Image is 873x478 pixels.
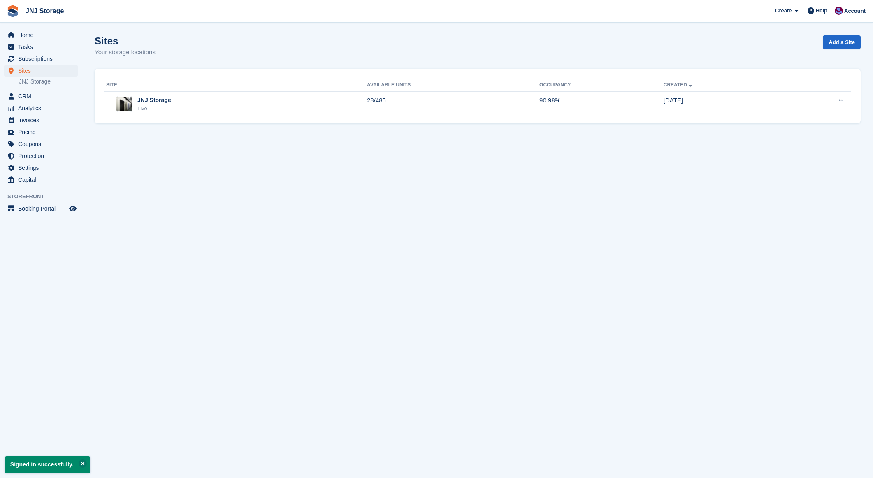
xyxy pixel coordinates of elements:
a: Add a Site [823,35,861,49]
td: [DATE] [664,91,782,117]
td: 90.98% [539,91,664,117]
span: Booking Portal [18,203,67,214]
img: Jonathan Scrase [835,7,843,15]
a: menu [4,102,78,114]
a: menu [4,150,78,162]
img: Image of JNJ Storage site [116,97,132,111]
p: Signed in successfully. [5,456,90,473]
th: Available Units [367,79,539,92]
a: JNJ Storage [22,4,67,18]
div: JNJ Storage [137,96,171,104]
a: menu [4,138,78,150]
span: Settings [18,162,67,174]
a: Preview store [68,204,78,213]
p: Your storage locations [95,48,156,57]
span: Subscriptions [18,53,67,65]
span: Account [844,7,866,15]
th: Occupancy [539,79,664,92]
span: Home [18,29,67,41]
span: CRM [18,90,67,102]
th: Site [104,79,367,92]
a: menu [4,41,78,53]
div: Live [137,104,171,113]
a: menu [4,162,78,174]
a: menu [4,90,78,102]
a: menu [4,126,78,138]
span: Capital [18,174,67,186]
a: menu [4,174,78,186]
td: 28/485 [367,91,539,117]
span: Help [816,7,827,15]
a: menu [4,29,78,41]
a: menu [4,53,78,65]
span: Analytics [18,102,67,114]
span: Invoices [18,114,67,126]
img: stora-icon-8386f47178a22dfd0bd8f6a31ec36ba5ce8667c1dd55bd0f319d3a0aa187defe.svg [7,5,19,17]
a: Created [664,82,694,88]
a: menu [4,114,78,126]
span: Tasks [18,41,67,53]
a: menu [4,203,78,214]
span: Storefront [7,193,82,201]
span: Protection [18,150,67,162]
a: JNJ Storage [19,78,78,86]
h1: Sites [95,35,156,46]
span: Sites [18,65,67,77]
a: menu [4,65,78,77]
span: Create [775,7,792,15]
span: Pricing [18,126,67,138]
span: Coupons [18,138,67,150]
